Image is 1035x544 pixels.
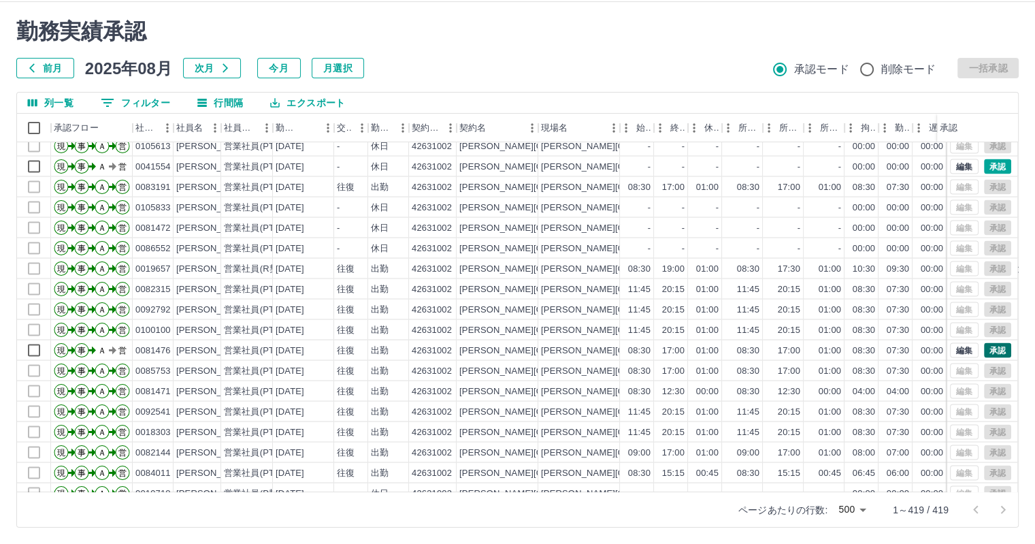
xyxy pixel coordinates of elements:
div: [PERSON_NAME][GEOGRAPHIC_DATA] [459,140,627,153]
div: 所定終業 [763,114,804,142]
text: 営 [118,182,127,191]
text: 営 [118,223,127,232]
div: 社員名 [174,114,221,142]
div: - [838,201,841,214]
div: [PERSON_NAME][GEOGRAPHIC_DATA] [459,221,627,234]
div: 08:30 [737,344,759,357]
div: 休日 [371,140,389,153]
div: 08:30 [628,344,651,357]
div: 01:00 [696,180,719,193]
text: 事 [78,284,86,293]
button: メニュー [393,118,413,138]
div: - [682,242,685,255]
div: [PERSON_NAME] [176,344,250,357]
div: 契約コード [412,114,440,142]
div: [DATE] [276,303,304,316]
div: 08:30 [628,180,651,193]
div: 営業社員(PT契約) [224,303,295,316]
div: - [838,221,841,234]
div: 0019657 [135,262,171,275]
div: - [648,160,651,173]
text: 事 [78,263,86,273]
button: 今月 [257,58,301,78]
button: 編集 [950,159,979,174]
div: [DATE] [276,160,304,173]
div: 承認 [940,114,957,142]
div: 0092792 [135,303,171,316]
div: 出勤 [371,323,389,336]
text: 営 [118,325,127,334]
div: [PERSON_NAME] [176,242,250,255]
div: 往復 [337,344,355,357]
div: 00:00 [921,242,943,255]
div: 00:00 [921,201,943,214]
div: 現場名 [541,114,568,142]
div: 01:00 [696,283,719,295]
div: - [337,242,340,255]
div: [PERSON_NAME] [176,303,250,316]
text: 現 [57,182,65,191]
div: 社員区分 [221,114,273,142]
div: 42631002 [412,344,452,357]
text: 営 [118,284,127,293]
div: 01:00 [819,323,841,336]
div: 遅刻等 [929,114,944,142]
button: 次月 [183,58,241,78]
div: 休日 [371,201,389,214]
text: Ａ [98,243,106,253]
div: 01:00 [696,344,719,357]
div: [PERSON_NAME][GEOGRAPHIC_DATA] [459,242,627,255]
div: 20:15 [662,303,685,316]
div: 11:45 [737,283,759,295]
button: メニュー [522,118,542,138]
div: 07:30 [887,283,909,295]
div: 0086552 [135,242,171,255]
div: [DATE] [276,262,304,275]
div: 出勤 [371,344,389,357]
div: [PERSON_NAME][GEOGRAPHIC_DATA] [459,344,627,357]
button: メニュー [318,118,338,138]
div: 拘束 [844,114,878,142]
div: 終業 [670,114,685,142]
text: Ａ [98,202,106,212]
div: 出勤 [371,303,389,316]
div: 所定開始 [722,114,763,142]
div: - [682,160,685,173]
div: 0105613 [135,140,171,153]
div: - [716,242,719,255]
div: 休日 [371,242,389,255]
div: 00:00 [921,262,943,275]
div: - [757,140,759,153]
span: 削除モード [881,61,936,78]
div: 社員名 [176,114,203,142]
div: - [838,242,841,255]
text: 現 [57,325,65,334]
div: [PERSON_NAME][GEOGRAPHIC_DATA][PERSON_NAME] [541,303,783,316]
div: 承認 [937,114,1008,142]
div: 終業 [654,114,688,142]
div: - [716,201,719,214]
div: 契約名 [457,114,538,142]
div: 42631002 [412,201,452,214]
text: Ａ [98,182,106,191]
div: 07:30 [887,323,909,336]
div: 契約名 [459,114,486,142]
div: [DATE] [276,344,304,357]
div: 社員番号 [133,114,174,142]
div: [PERSON_NAME][GEOGRAPHIC_DATA][PERSON_NAME] [541,140,783,153]
div: - [798,201,800,214]
div: 往復 [337,323,355,336]
div: [PERSON_NAME] [176,323,250,336]
div: 20:15 [662,323,685,336]
div: 0100100 [135,323,171,336]
div: 交通費 [334,114,368,142]
button: 承認 [984,342,1011,357]
h5: 2025年08月 [85,58,172,78]
div: 00:00 [921,180,943,193]
div: 所定休憩 [804,114,844,142]
div: [PERSON_NAME] [176,221,250,234]
div: 00:00 [921,303,943,316]
div: [PERSON_NAME][GEOGRAPHIC_DATA][PERSON_NAME] [541,323,783,336]
div: 往復 [337,303,355,316]
div: [PERSON_NAME][GEOGRAPHIC_DATA] [459,160,627,173]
